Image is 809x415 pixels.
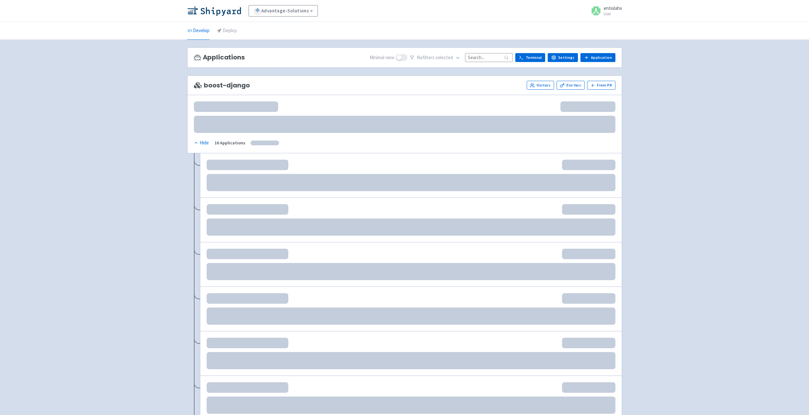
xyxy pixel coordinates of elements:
[465,53,513,62] input: Search...
[187,22,209,40] a: Develop
[194,54,245,61] h3: Applications
[587,81,615,90] button: From PR
[249,5,318,17] a: Advantage-Solutions
[435,54,453,60] span: selected
[557,81,585,90] a: Env Vars
[527,81,554,90] a: Visitors
[604,12,622,16] small: User
[548,53,578,62] a: Settings
[515,53,545,62] a: Terminal
[194,139,209,147] button: Hide
[580,53,615,62] a: Application
[604,5,622,11] span: entiolahx
[587,6,622,16] a: entiolahx User
[187,6,241,16] img: Shipyard logo
[370,54,394,61] span: Minimal view
[194,139,209,147] div: Hide
[417,54,453,61] span: No filter s
[215,139,245,147] div: 16 Applications
[217,22,237,40] a: Deploy
[194,82,250,89] span: boost-django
